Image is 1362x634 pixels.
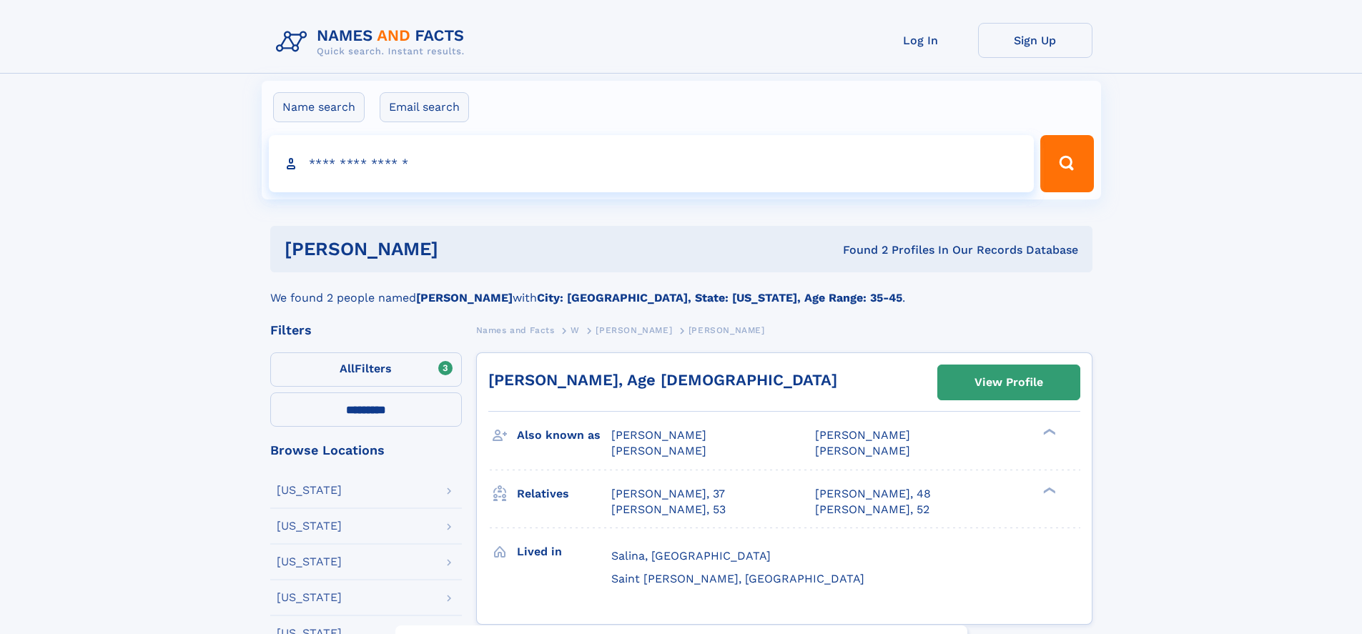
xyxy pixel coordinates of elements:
[571,325,580,335] span: W
[815,428,910,442] span: [PERSON_NAME]
[1040,485,1057,495] div: ❯
[269,135,1035,192] input: search input
[938,365,1080,400] a: View Profile
[611,549,771,563] span: Salina, [GEOGRAPHIC_DATA]
[1040,135,1093,192] button: Search Button
[270,23,476,61] img: Logo Names and Facts
[488,371,837,389] a: [PERSON_NAME], Age [DEMOGRAPHIC_DATA]
[270,352,462,387] label: Filters
[1040,427,1057,437] div: ❯
[537,291,902,304] b: City: [GEOGRAPHIC_DATA], State: [US_STATE], Age Range: 35-45
[340,362,355,375] span: All
[517,482,611,506] h3: Relatives
[270,272,1092,307] div: We found 2 people named with .
[611,572,864,585] span: Saint [PERSON_NAME], [GEOGRAPHIC_DATA]
[596,325,672,335] span: [PERSON_NAME]
[277,556,342,568] div: [US_STATE]
[277,592,342,603] div: [US_STATE]
[571,321,580,339] a: W
[611,502,726,517] a: [PERSON_NAME], 53
[517,540,611,564] h3: Lived in
[380,92,469,122] label: Email search
[611,428,706,442] span: [PERSON_NAME]
[596,321,672,339] a: [PERSON_NAME]
[273,92,365,122] label: Name search
[476,321,555,339] a: Names and Facts
[270,444,462,457] div: Browse Locations
[641,242,1078,258] div: Found 2 Profiles In Our Records Database
[611,444,706,457] span: [PERSON_NAME]
[277,485,342,496] div: [US_STATE]
[689,325,765,335] span: [PERSON_NAME]
[416,291,513,304] b: [PERSON_NAME]
[815,486,931,502] a: [PERSON_NAME], 48
[285,240,641,258] h1: [PERSON_NAME]
[815,502,929,517] a: [PERSON_NAME], 52
[270,324,462,337] div: Filters
[974,366,1043,399] div: View Profile
[978,23,1092,58] a: Sign Up
[277,520,342,532] div: [US_STATE]
[611,486,725,502] a: [PERSON_NAME], 37
[517,423,611,447] h3: Also known as
[864,23,978,58] a: Log In
[815,444,910,457] span: [PERSON_NAME]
